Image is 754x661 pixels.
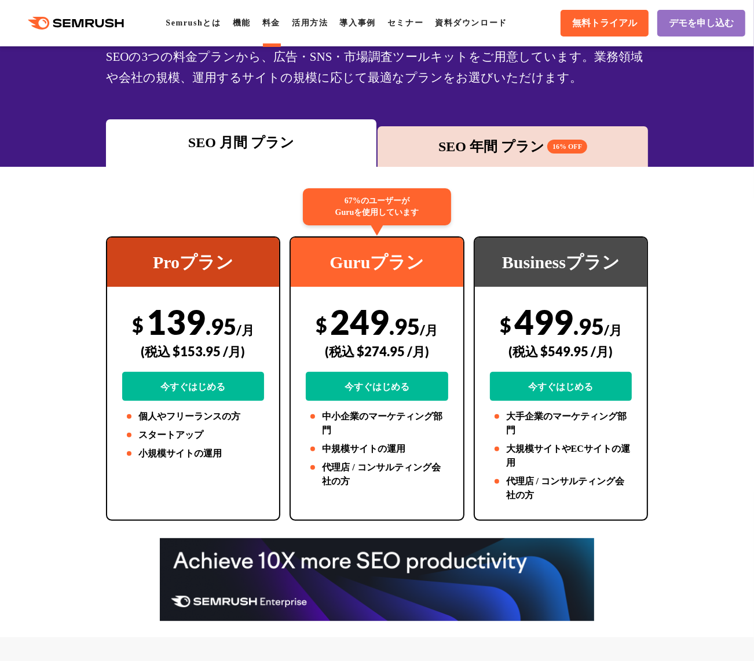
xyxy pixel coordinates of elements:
[490,474,632,502] li: 代理店 / コンサルティング会社の方
[490,331,632,372] div: (税込 $549.95 /月)
[657,10,745,36] a: デモを申し込む
[306,461,448,488] li: 代理店 / コンサルティング会社の方
[291,238,463,287] div: Guruプラン
[122,331,264,372] div: (税込 $153.95 /月)
[435,19,507,27] a: 資料ダウンロード
[306,410,448,437] li: 中小企業のマーケティング部門
[122,447,264,461] li: 小規模サイトの運用
[475,238,647,287] div: Businessプラン
[112,132,371,153] div: SEO 月間 プラン
[292,19,328,27] a: 活用方法
[233,19,251,27] a: 機能
[306,442,448,456] li: 中規模サイトの運用
[561,10,649,36] a: 無料トライアル
[383,136,642,157] div: SEO 年間 プラン
[132,313,144,337] span: $
[206,313,236,339] span: .95
[604,322,622,338] span: /月
[316,313,327,337] span: $
[166,19,221,27] a: Semrushとは
[420,322,438,338] span: /月
[303,188,451,225] div: 67%のユーザーが Guruを使用しています
[122,301,264,401] div: 139
[500,313,511,337] span: $
[306,372,448,401] a: 今すぐはじめる
[306,301,448,401] div: 249
[490,372,632,401] a: 今すぐはじめる
[236,322,254,338] span: /月
[262,19,280,27] a: 料金
[306,331,448,372] div: (税込 $274.95 /月)
[572,17,637,30] span: 無料トライアル
[490,410,632,437] li: 大手企業のマーケティング部門
[387,19,423,27] a: セミナー
[107,238,279,287] div: Proプラン
[490,301,632,401] div: 499
[547,140,587,154] span: 16% OFF
[573,313,604,339] span: .95
[339,19,375,27] a: 導入事例
[490,442,632,470] li: 大規模サイトやECサイトの運用
[106,46,649,88] div: SEOの3つの料金プランから、広告・SNS・市場調査ツールキットをご用意しています。業務領域や会社の規模、運用するサイトの規模に応じて最適なプランをお選びいただけます。
[669,17,734,30] span: デモを申し込む
[122,410,264,423] li: 個人やフリーランスの方
[389,313,420,339] span: .95
[122,428,264,442] li: スタートアップ
[122,372,264,401] a: 今すぐはじめる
